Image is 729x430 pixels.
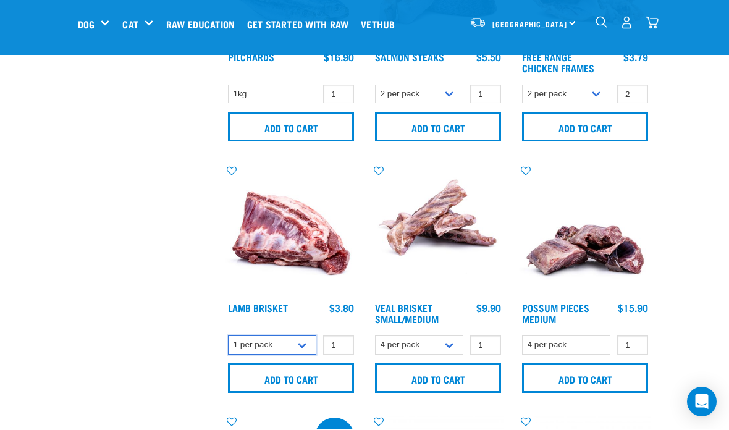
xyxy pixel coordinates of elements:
a: Possum Pieces Medium [522,306,589,322]
a: Cat [122,18,138,33]
input: Add to cart [522,113,648,143]
input: 1 [323,86,354,105]
div: $5.50 [476,53,501,64]
div: $3.80 [329,303,354,314]
img: user.png [620,17,633,30]
span: [GEOGRAPHIC_DATA] [492,23,567,27]
input: 1 [617,86,648,105]
a: Get started with Raw [244,1,358,50]
div: $16.90 [324,53,354,64]
div: Open Intercom Messenger [687,388,717,418]
input: Add to cart [522,365,648,394]
a: Lamb Brisket [228,306,288,311]
input: 1 [470,86,501,105]
input: 1 [323,337,354,356]
input: 1 [470,337,501,356]
input: 1 [617,337,648,356]
img: van-moving.png [470,18,486,29]
a: Raw Education [163,1,244,50]
input: Add to cart [228,113,354,143]
img: home-icon@2x.png [646,17,659,30]
a: Dog [78,18,95,33]
div: $9.90 [476,303,501,314]
a: Veal Brisket Small/Medium [375,306,439,322]
a: Vethub [358,1,404,50]
img: 1203 Possum Pieces Medium 01 [519,165,651,297]
div: $3.79 [623,53,648,64]
img: home-icon-1@2x.png [596,17,607,29]
a: Free Range Chicken Frames [522,55,594,72]
img: 1207 Veal Brisket 4pp 01 [372,165,504,297]
input: Add to cart [228,365,354,394]
div: $15.90 [618,303,648,314]
input: Add to cart [375,365,501,394]
a: Salmon Steaks [375,55,444,61]
a: Pilchards [228,55,274,61]
img: 1240 Lamb Brisket Pieces 01 [225,165,357,297]
input: Add to cart [375,113,501,143]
